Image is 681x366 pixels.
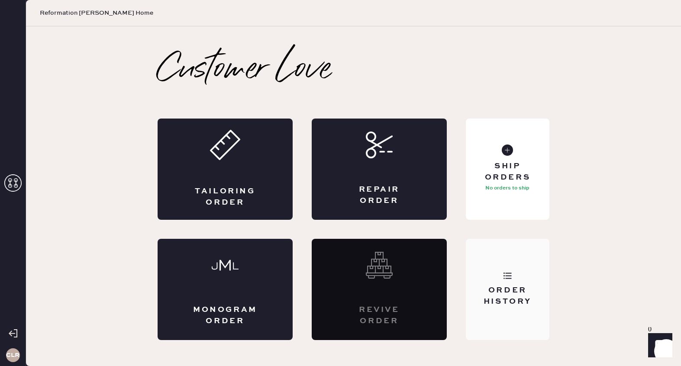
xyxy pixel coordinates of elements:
[346,305,412,326] div: Revive order
[346,184,412,206] div: Repair Order
[40,9,153,17] span: Reformation [PERSON_NAME] Home
[6,352,19,358] h3: CLR
[158,53,331,87] h2: Customer Love
[485,183,529,193] p: No orders to ship
[192,305,258,326] div: Monogram Order
[312,239,447,340] div: Interested? Contact us at care@hemster.co
[473,161,542,183] div: Ship Orders
[640,327,677,364] iframe: Front Chat
[473,285,542,307] div: Order History
[192,186,258,208] div: Tailoring Order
